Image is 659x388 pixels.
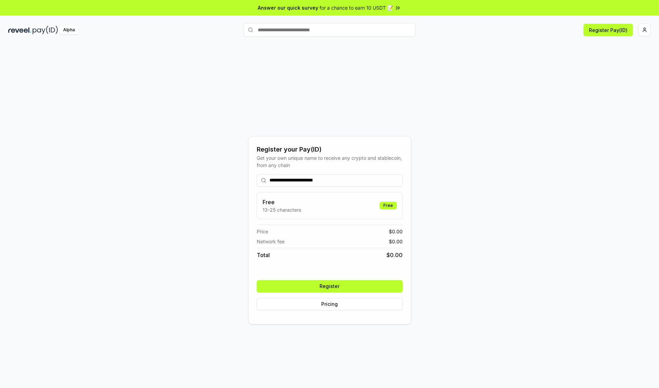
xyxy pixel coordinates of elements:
[320,4,393,11] span: for a chance to earn 10 USDT 📝
[386,251,403,259] span: $ 0.00
[257,251,270,259] span: Total
[257,145,403,154] div: Register your Pay(ID)
[257,228,268,235] span: Price
[263,206,301,213] p: 13-25 characters
[257,238,285,245] span: Network fee
[8,26,31,34] img: reveel_dark
[59,26,79,34] div: Alpha
[257,280,403,292] button: Register
[389,238,403,245] span: $ 0.00
[263,198,301,206] h3: Free
[33,26,58,34] img: pay_id
[389,228,403,235] span: $ 0.00
[257,298,403,310] button: Pricing
[583,24,633,36] button: Register Pay(ID)
[257,154,403,169] div: Get your own unique name to receive any crypto and stablecoin, from any chain
[380,202,397,209] div: Free
[258,4,318,11] span: Answer our quick survey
